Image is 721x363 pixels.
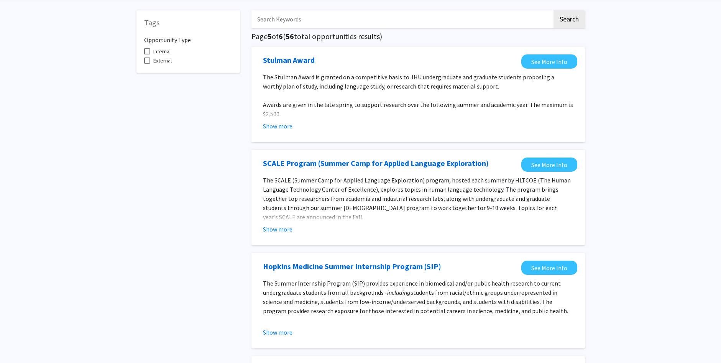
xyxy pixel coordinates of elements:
a: Opens in a new tab [521,261,577,275]
h5: Tags [144,18,232,27]
span: students from racial/ethnic groups underrepresented in science and medicine, students from low-in... [263,289,568,315]
button: Show more [263,122,292,131]
span: 56 [286,31,294,41]
em: including [387,289,411,296]
span: 5 [268,31,272,41]
span: Internal [153,47,171,56]
span: 6 [279,31,283,41]
a: Opens in a new tab [521,54,577,69]
button: Show more [263,225,292,234]
button: Show more [263,328,292,337]
a: Opens in a new tab [263,261,441,272]
span: The SCALE (Summer Camp for Applied Language Exploration) program, hosted each summer by HLTCOE (T... [263,176,571,221]
a: Opens in a new tab [521,158,577,172]
iframe: Chat [6,329,33,357]
button: Search [553,10,585,28]
a: Opens in a new tab [263,158,489,169]
h6: Opportunity Type [144,30,232,44]
span: Awards are given in the late spring to support research over the following summer and academic ye... [263,101,573,118]
span: The Stulman Award is granted on a competitive basis to JHU undergraduate and graduate students pr... [263,73,554,90]
a: Opens in a new tab [263,54,315,66]
span: The Summer Internship Program (SIP) provides experience in biomedical and/or public health resear... [263,279,561,296]
span: External [153,56,172,65]
input: Search Keywords [251,10,552,28]
h5: Page of ( total opportunities results) [251,32,585,41]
